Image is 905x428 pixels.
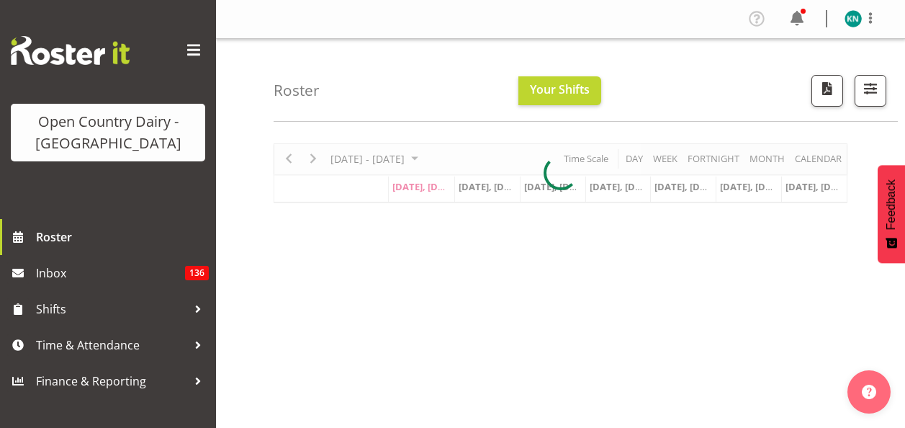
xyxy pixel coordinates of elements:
button: Your Shifts [518,76,601,105]
span: Time & Attendance [36,334,187,356]
button: Download a PDF of the roster according to the set date range. [811,75,843,107]
button: Filter Shifts [855,75,886,107]
img: karl-nicole9851.jpg [845,10,862,27]
button: Feedback - Show survey [878,165,905,263]
span: Feedback [885,179,898,230]
span: Your Shifts [530,81,590,97]
span: 136 [185,266,209,280]
span: Roster [36,226,209,248]
h4: Roster [274,82,320,99]
img: help-xxl-2.png [862,385,876,399]
span: Inbox [36,262,185,284]
span: Shifts [36,298,187,320]
img: Rosterit website logo [11,36,130,65]
div: Open Country Dairy - [GEOGRAPHIC_DATA] [25,111,191,154]
span: Finance & Reporting [36,370,187,392]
